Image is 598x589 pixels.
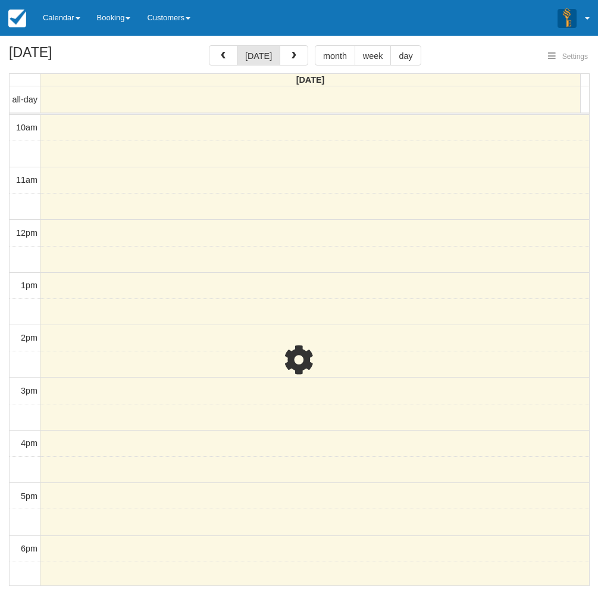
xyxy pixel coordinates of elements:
button: month [315,45,355,66]
span: 4pm [21,438,37,448]
span: 6pm [21,544,37,553]
button: day [390,45,421,66]
span: 2pm [21,333,37,342]
button: week [355,45,392,66]
span: all-day [12,95,37,104]
button: Settings [541,48,595,66]
img: A3 [558,8,577,27]
span: [DATE] [296,75,325,85]
span: 11am [16,175,37,185]
span: 5pm [21,491,37,501]
span: 3pm [21,386,37,395]
span: Settings [562,52,588,61]
h2: [DATE] [9,45,159,67]
img: checkfront-main-nav-mini-logo.png [8,10,26,27]
button: [DATE] [237,45,280,66]
span: 10am [16,123,37,132]
span: 12pm [16,228,37,238]
span: 1pm [21,281,37,290]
